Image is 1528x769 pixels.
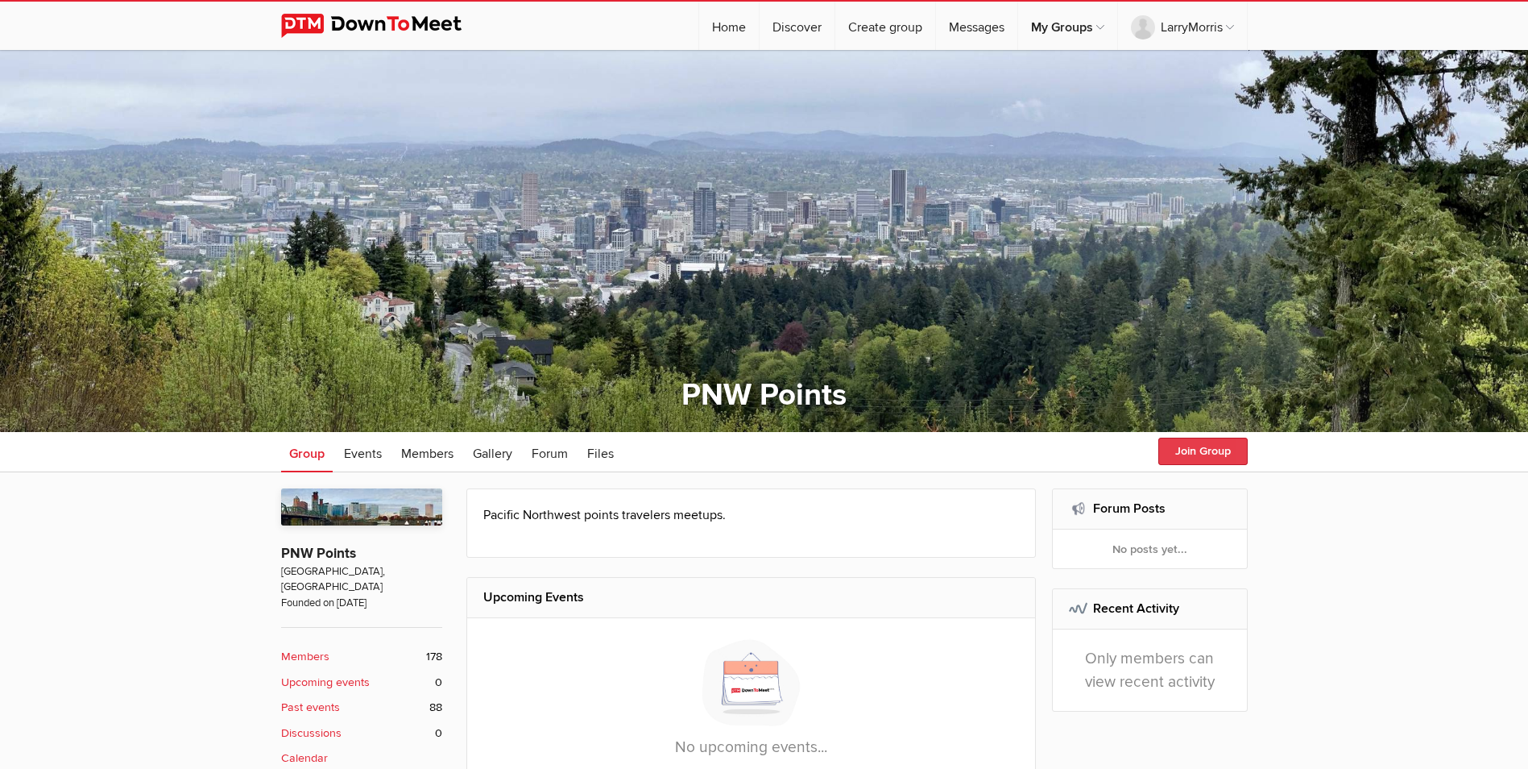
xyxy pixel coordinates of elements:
img: DownToMeet [281,14,487,38]
p: Pacific Northwest points travelers meetups. [483,505,1020,525]
a: Past events 88 [281,699,442,717]
div: No posts yet... [1053,530,1247,568]
span: 0 [435,674,442,692]
b: Calendar [281,750,328,767]
h2: Upcoming Events [483,578,1020,617]
b: Members [281,648,329,666]
div: Only members can view recent activity [1053,630,1247,712]
a: Discover [760,2,834,50]
a: Forum [524,432,576,472]
b: Discussions [281,725,342,742]
a: Forum Posts [1093,501,1166,517]
a: My Groups [1018,2,1117,50]
span: Group [289,446,325,462]
span: Events [344,446,382,462]
span: Forum [532,446,568,462]
a: Create group [835,2,935,50]
a: Home [699,2,759,50]
a: Gallery [465,432,520,472]
a: Messages [936,2,1017,50]
img: PNW Points [281,488,442,526]
button: Join Group [1158,438,1248,465]
span: 178 [426,648,442,666]
a: Members 178 [281,648,442,666]
a: LarryMorris [1118,2,1247,50]
a: Calendar [281,750,442,767]
a: Events [336,432,390,472]
a: Files [579,432,622,472]
a: Members [393,432,462,472]
a: Upcoming events 0 [281,674,442,692]
span: Files [587,446,614,462]
span: 0 [435,725,442,742]
span: 88 [429,699,442,717]
a: Group [281,432,333,472]
span: Members [401,446,453,462]
b: Upcoming events [281,674,370,692]
span: Founded on [DATE] [281,596,442,611]
b: Past events [281,699,340,717]
span: [GEOGRAPHIC_DATA], [GEOGRAPHIC_DATA] [281,564,442,596]
a: Discussions 0 [281,725,442,742]
h2: Recent Activity [1069,589,1231,628]
span: Gallery [473,446,512,462]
